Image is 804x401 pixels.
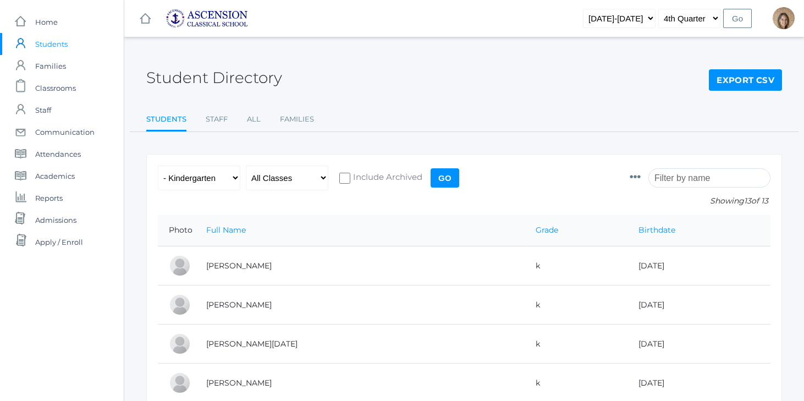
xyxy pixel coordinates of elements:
span: Staff [35,99,51,121]
span: Reports [35,187,63,209]
div: Britney Smith [773,7,795,29]
img: ascension-logo-blue-113fc29133de2fb5813e50b71547a291c5fdb7962bf76d49838a2a14a36269ea.jpg [166,9,248,28]
span: Families [35,55,66,77]
span: 13 [744,196,751,206]
td: [DATE] [627,325,770,364]
div: Noel Chumley [169,333,191,355]
div: Henry Amos [169,255,191,277]
p: Showing of 13 [630,195,770,207]
input: Go [723,9,752,28]
a: Students [146,108,186,132]
td: [PERSON_NAME] [195,285,525,325]
input: Filter by name [648,168,770,188]
span: Apply / Enroll [35,231,83,253]
td: k [525,246,627,285]
a: Full Name [206,225,246,235]
td: [DATE] [627,246,770,285]
a: Grade [536,225,558,235]
span: Classrooms [35,77,76,99]
a: Families [280,108,314,130]
input: Go [431,168,459,188]
td: [DATE] [627,285,770,325]
a: Export CSV [709,69,782,91]
span: Students [35,33,68,55]
span: Attendances [35,143,81,165]
span: Academics [35,165,75,187]
div: Evelyn Davis [169,372,191,394]
div: Scarlett Bailey [169,294,191,316]
input: Include Archived [339,173,350,184]
td: k [525,285,627,325]
a: All [247,108,261,130]
h2: Student Directory [146,69,282,86]
td: k [525,325,627,364]
td: [PERSON_NAME] [195,246,525,285]
td: [PERSON_NAME][DATE] [195,325,525,364]
span: Home [35,11,58,33]
a: Birthdate [638,225,675,235]
span: Include Archived [350,171,422,185]
span: Communication [35,121,95,143]
th: Photo [158,215,195,246]
span: Admissions [35,209,76,231]
a: Staff [206,108,228,130]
